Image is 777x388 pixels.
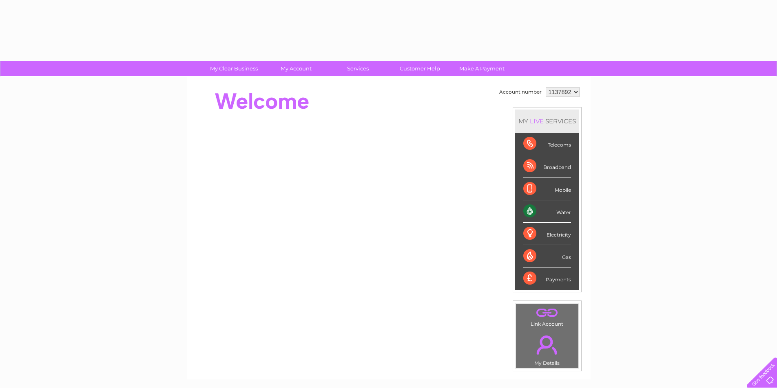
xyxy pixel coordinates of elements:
a: Services [324,61,392,76]
div: Electricity [523,223,571,245]
a: . [518,331,576,359]
div: MY SERVICES [515,110,579,133]
div: Telecoms [523,133,571,155]
a: My Account [262,61,330,76]
div: LIVE [528,117,545,125]
td: Account number [497,85,544,99]
div: Payments [523,267,571,289]
div: Water [523,200,571,223]
td: My Details [516,329,579,368]
a: Customer Help [386,61,454,76]
a: . [518,306,576,320]
a: Make A Payment [448,61,516,76]
div: Mobile [523,178,571,200]
a: My Clear Business [200,61,268,76]
td: Link Account [516,303,579,329]
div: Broadband [523,155,571,178]
div: Gas [523,245,571,267]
